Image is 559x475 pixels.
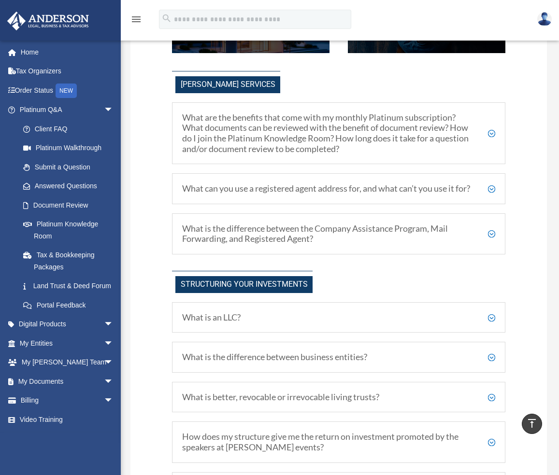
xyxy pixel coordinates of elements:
a: Home [7,42,128,62]
i: vertical_align_top [526,418,538,429]
img: User Pic [537,12,552,26]
a: Tax & Bookkeeping Packages [14,246,128,277]
a: My Documentsarrow_drop_down [7,372,128,391]
a: Digital Productsarrow_drop_down [7,315,128,334]
a: My [PERSON_NAME] Teamarrow_drop_down [7,353,128,372]
a: Answered Questions [14,177,128,196]
a: Tax Organizers [7,62,128,81]
h5: What is better, revocable or irrevocable living trusts? [182,392,495,403]
a: Portal Feedback [14,295,128,315]
span: arrow_drop_down [104,391,123,411]
a: Land Trust & Deed Forum [14,277,128,296]
a: Billingarrow_drop_down [7,391,128,410]
a: Submit a Question [14,157,128,177]
a: Platinum Walkthrough [14,139,128,158]
h5: What are the benefits that come with my monthly Platinum subscription? What documents can be revi... [182,112,495,154]
span: arrow_drop_down [104,100,123,120]
span: arrow_drop_down [104,315,123,335]
span: [PERSON_NAME] Services [175,76,280,93]
a: Platinum Q&Aarrow_drop_down [7,100,128,120]
h5: What is an LLC? [182,312,495,323]
i: search [161,13,172,24]
a: My Entitiesarrow_drop_down [7,334,128,353]
span: arrow_drop_down [104,372,123,391]
a: vertical_align_top [522,414,542,434]
span: arrow_drop_down [104,334,123,353]
i: menu [130,14,142,25]
span: arrow_drop_down [104,353,123,373]
a: menu [130,17,142,25]
img: Anderson Advisors Platinum Portal [4,12,92,30]
h5: How does my structure give me the return on investment promoted by the speakers at [PERSON_NAME] ... [182,432,495,452]
a: Platinum Knowledge Room [14,215,128,246]
div: NEW [56,84,77,98]
a: Document Review [14,196,128,215]
h5: What can you use a registered agent address for, and what can’t you use it for? [182,183,495,194]
a: Video Training [7,410,128,429]
h5: What is the difference between business entities? [182,352,495,363]
a: Order StatusNEW [7,81,128,100]
a: Client FAQ [14,119,123,139]
span: Structuring Your investments [175,276,313,293]
h5: What is the difference between the Company Assistance Program, Mail Forwarding, and Registered Ag... [182,224,495,244]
